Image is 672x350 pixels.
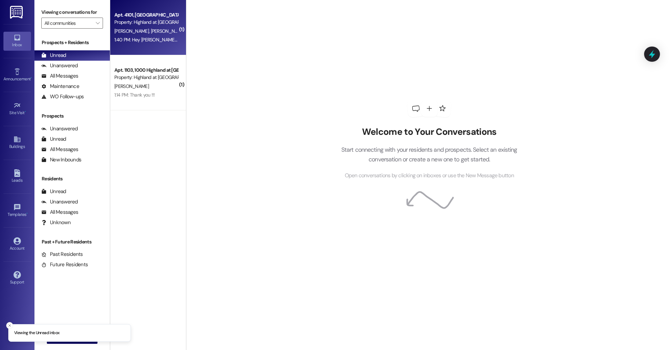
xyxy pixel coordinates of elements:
p: Viewing the Unread inbox [14,330,59,336]
div: All Messages [41,209,78,216]
a: Templates • [3,201,31,220]
input: All communities [44,18,92,29]
div: Unread [41,136,66,143]
div: Property: Highland at [GEOGRAPHIC_DATA] [114,74,178,81]
div: Prospects + Residents [34,39,110,46]
div: Unknown [41,219,71,226]
i:  [96,20,100,26]
div: Property: Highland at [GEOGRAPHIC_DATA] [114,19,178,26]
a: Site Visit • [3,100,31,118]
div: Past Residents [41,251,83,258]
div: Maintenance [41,83,79,90]
div: Unanswered [41,62,78,69]
div: Apt. 1103, 1000 Highland at [GEOGRAPHIC_DATA] [114,67,178,74]
h2: Welcome to Your Conversations [331,127,528,138]
span: [PERSON_NAME] [114,28,151,34]
button: Close toast [6,322,13,329]
div: Apt. 4101, [GEOGRAPHIC_DATA] at [GEOGRAPHIC_DATA] [114,11,178,19]
div: Future Residents [41,261,88,268]
img: ResiDesk Logo [10,6,24,19]
span: • [31,76,32,80]
a: Account [3,235,31,254]
div: 1:40 PM: Hey [PERSON_NAME]! Thanks for the heads up! [114,37,228,43]
p: Start connecting with your residents and prospects. Select an existing conversation or create a n... [331,145,528,164]
div: Unread [41,52,66,59]
div: 1:14 PM: Thank you !!! [114,92,155,98]
div: Unanswered [41,125,78,132]
span: [PERSON_NAME] [151,28,185,34]
div: Residents [34,175,110,182]
a: Inbox [3,32,31,50]
a: Buildings [3,133,31,152]
div: All Messages [41,72,78,80]
div: Unanswered [41,198,78,206]
div: New Inbounds [41,156,81,163]
div: All Messages [41,146,78,153]
span: Open conversations by clicking on inboxes or use the New Message button [345,171,514,180]
div: WO Follow-ups [41,93,84,100]
span: • [25,109,26,114]
label: Viewing conversations for [41,7,103,18]
span: • [27,211,28,216]
div: Past + Future Residents [34,238,110,246]
div: Unread [41,188,66,195]
span: [PERSON_NAME] [114,83,149,89]
div: Prospects [34,112,110,120]
a: Support [3,269,31,288]
a: Leads [3,167,31,186]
